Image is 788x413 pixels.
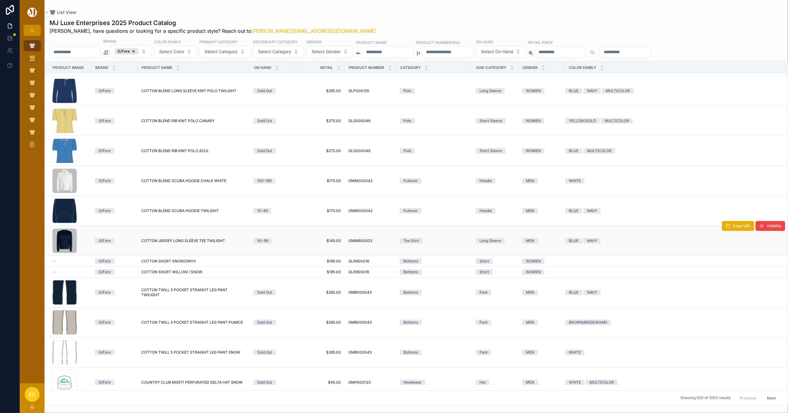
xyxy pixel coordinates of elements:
span: GLR900016 [348,270,369,275]
a: COTTON BLEND RIB KNIT POLO AZUL [141,148,246,153]
div: Pullover [403,178,418,184]
span: COTTON BLEND RIB KNIT POLO CANARY [141,118,215,123]
a: COTTON BLEND SCUBA HOODIE CHALK WHITE [141,178,246,183]
label: Product Number/SKU [416,40,460,45]
div: Polo [403,88,411,94]
div: Hoodie [479,178,492,184]
span: GMB000043 [348,350,372,355]
span: -- [52,259,56,264]
span: GLS000046 [348,118,370,123]
a: GLS000046 [348,118,392,123]
img: App logo [26,7,38,17]
div: Bottoms [403,269,418,275]
span: GMB000043 [348,290,372,295]
a: WOMEN [522,258,561,264]
span: COTTON TWILL 5 POCKET STRAIGHT LEG PANT SNOW [141,350,240,355]
a: GMH000123 [348,380,392,385]
a: Hat [476,380,515,385]
a: G/Fore [95,148,134,154]
div: Polo [403,148,411,154]
a: COTTON TWILL 5 POCKET STRAIGHT LEG PANT PUMICE [141,320,246,325]
a: COTTON TWILL 5 POCKET STRAIGHT LEG PANT SNOW [141,350,246,355]
a: 10-49 [253,208,292,214]
button: Copy URL [722,221,754,231]
a: WHITE [565,350,780,355]
div: MEN [526,380,534,385]
div: Sold Out [257,290,272,295]
div: MULTICOLOR [606,88,630,94]
div: WHITE [569,178,581,184]
a: BROWN/BEIGE/KHAKI [565,320,780,325]
div: Polo [403,118,411,124]
span: Showing 500 of 1053 results [680,396,730,401]
div: Sold Out [257,148,272,154]
div: Pant [479,290,488,295]
a: Pant [476,350,515,355]
h1: MJ Luxe Enterprises 2025 Product Catalog [49,19,377,27]
a: Pullover [400,178,468,184]
a: Short Sleeve [476,118,515,124]
span: Select Category [205,49,238,55]
span: Select Color [159,49,184,55]
a: COTTON SHORT WILLOW / SNOW [141,270,246,275]
span: GLR900016 [348,259,369,264]
div: MEN [526,290,534,295]
a: $265.00 [300,290,341,295]
a: MEN [522,178,561,184]
a: COTTON BLEND LONG SLEEVE KNIT POLO TWILIGHT [141,88,246,93]
span: -- [52,270,56,275]
span: GMM000042 [348,178,373,183]
a: GMM000042 [348,178,392,183]
span: Select Category [258,49,291,55]
div: WHITE [569,380,581,385]
span: [PERSON_NAME], have questions or looking for a specific product style? Reach out to [49,27,377,35]
div: BLUE [569,88,578,94]
a: COTTON JERSEY LONG SLEEVE TEE TWILIGHT [141,238,246,243]
a: Bottoms [400,350,468,355]
div: WHITE [569,350,581,355]
a: Hoodie [476,208,515,214]
span: Product Number [349,65,384,70]
span: Category [400,65,421,70]
a: $175.00 [300,208,341,213]
div: G/Fore [99,380,111,385]
span: $265.00 [300,88,341,93]
a: $145.00 [300,238,341,243]
a: Sold Out [253,290,292,295]
div: G/Fore [99,118,111,124]
div: MEN [526,238,534,244]
div: 10-49 [257,208,268,214]
a: G/Fore [95,380,134,385]
div: MEN [526,178,534,184]
div: G/Fore [99,350,111,355]
label: Color Family [154,39,181,45]
a: $195.00 [300,270,341,275]
span: $265.00 [300,350,341,355]
a: Sold Out [253,320,292,325]
div: G/Fore [99,320,111,325]
a: WOMEN [522,118,561,124]
div: G/Fore [115,48,139,55]
a: $275.00 [300,118,341,123]
a: $45.00 [300,380,341,385]
span: Visibility [767,224,782,228]
div: Bottoms [403,258,418,264]
div: G/Fore [99,258,111,264]
a: GMM900003 [348,238,392,243]
a: Bottoms [400,320,468,325]
a: YELLOW/GOLDMULTICOLOR [565,118,780,124]
a: 50-99 [253,238,292,244]
a: Polo [400,118,468,124]
div: NAVY [587,88,597,94]
span: COTTON TWILL 5 POCKET STRAIGHT LEG PANT TWILIGHT [141,287,246,297]
button: Select Button [109,45,151,57]
button: Select Button [306,46,353,57]
span: COTTON SHORT WILLOW / SNOW [141,270,202,275]
a: Sold Out [253,350,292,355]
